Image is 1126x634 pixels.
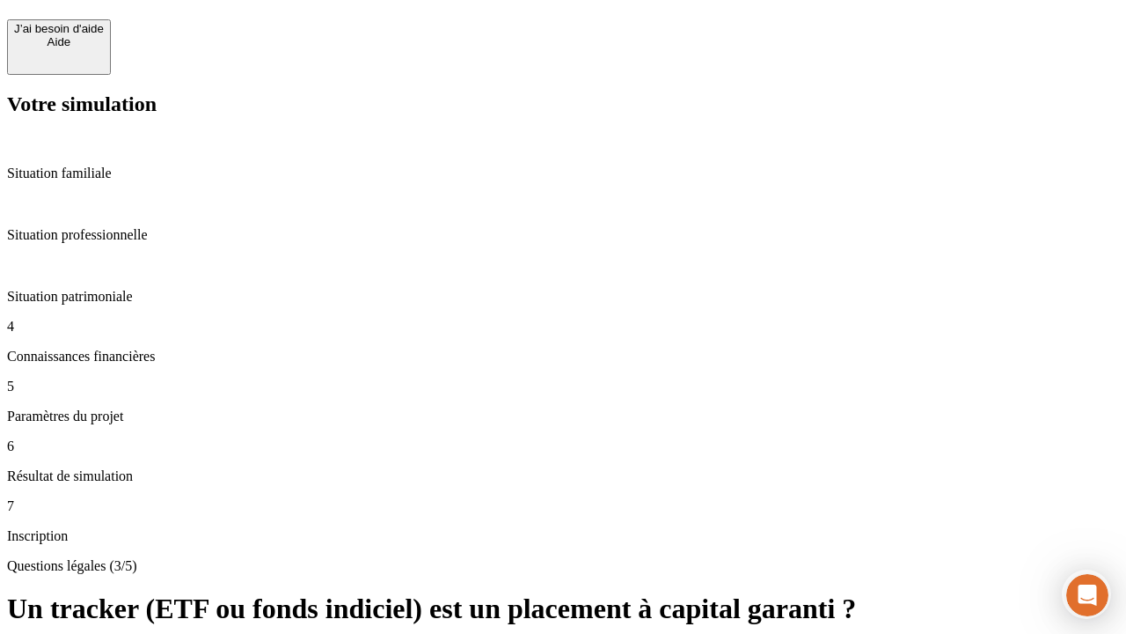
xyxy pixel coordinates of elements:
[7,349,1119,365] p: Connaissances financières
[7,92,1119,116] h2: Votre simulation
[7,468,1119,484] p: Résultat de simulation
[7,593,1119,625] h1: Un tracker (ETF ou fonds indiciel) est un placement à capital garanti ?
[7,528,1119,544] p: Inscription
[7,19,111,75] button: J’ai besoin d'aideAide
[14,35,104,48] div: Aide
[7,166,1119,181] p: Situation familiale
[7,289,1119,305] p: Situation patrimoniale
[1062,570,1111,619] iframe: Intercom live chat discovery launcher
[7,227,1119,243] p: Situation professionnelle
[7,439,1119,454] p: 6
[7,498,1119,514] p: 7
[7,319,1119,335] p: 4
[7,409,1119,424] p: Paramètres du projet
[1066,574,1108,616] iframe: Intercom live chat
[7,558,1119,574] p: Questions légales (3/5)
[14,22,104,35] div: J’ai besoin d'aide
[7,379,1119,394] p: 5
